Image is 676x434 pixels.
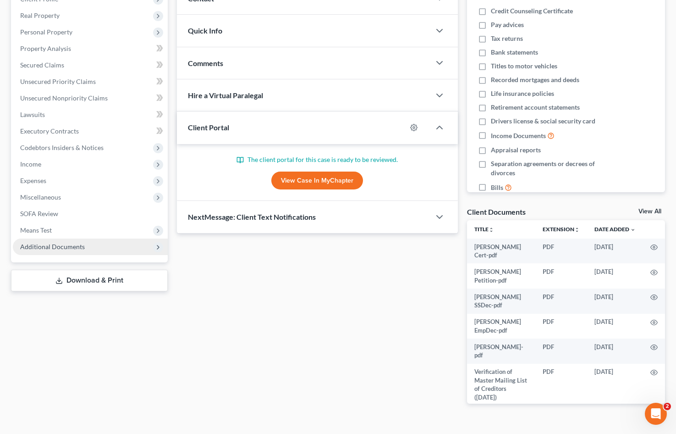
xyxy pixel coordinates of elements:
[491,48,538,57] span: Bank statements
[20,127,79,135] span: Executory Contracts
[13,40,168,57] a: Property Analysis
[188,212,316,221] span: NextMessage: Client Text Notifications
[543,226,580,233] a: Extensionunfold_more
[587,263,643,289] td: [DATE]
[20,61,64,69] span: Secured Claims
[20,177,46,184] span: Expenses
[587,364,643,406] td: [DATE]
[535,263,587,289] td: PDF
[491,89,554,98] span: Life insurance policies
[20,45,71,52] span: Property Analysis
[474,226,494,233] a: Titleunfold_more
[664,403,671,410] span: 2
[491,183,503,192] span: Bills
[587,239,643,264] td: [DATE]
[587,289,643,314] td: [DATE]
[594,226,636,233] a: Date Added expand_more
[491,117,595,126] span: Drivers license & social security card
[587,339,643,364] td: [DATE]
[13,90,168,106] a: Unsecured Nonpriority Claims
[491,6,573,16] span: Credit Counseling Certificate
[630,227,636,233] i: expand_more
[467,207,526,217] div: Client Documents
[20,243,85,250] span: Additional Documents
[13,106,168,123] a: Lawsuits
[271,172,363,190] a: View Case in MyChapter
[535,339,587,364] td: PDF
[20,160,41,168] span: Income
[535,364,587,406] td: PDF
[467,339,535,364] td: [PERSON_NAME]-pdf
[491,75,579,84] span: Recorded mortgages and deeds
[574,227,580,233] i: unfold_more
[491,131,546,140] span: Income Documents
[188,26,222,35] span: Quick Info
[535,239,587,264] td: PDF
[20,111,45,118] span: Lawsuits
[20,94,108,102] span: Unsecured Nonpriority Claims
[467,263,535,289] td: [PERSON_NAME] Petition-pdf
[188,123,229,132] span: Client Portal
[11,270,168,291] a: Download & Print
[467,289,535,314] td: [PERSON_NAME] SSDec-pdf
[20,193,61,201] span: Miscellaneous
[645,403,667,425] iframe: Intercom live chat
[20,210,58,217] span: SOFA Review
[13,57,168,73] a: Secured Claims
[491,159,608,178] span: Separation agreements or decrees of divorces
[20,144,104,151] span: Codebtors Insiders & Notices
[13,123,168,139] a: Executory Contracts
[13,73,168,90] a: Unsecured Priority Claims
[467,239,535,264] td: [PERSON_NAME] Cert-pdf
[13,206,168,222] a: SOFA Review
[188,91,263,100] span: Hire a Virtual Paralegal
[491,61,557,71] span: Titles to motor vehicles
[467,364,535,406] td: Verification of Master Mailing List of Creditors ([DATE])
[491,34,523,43] span: Tax returns
[20,11,60,19] span: Real Property
[489,227,494,233] i: unfold_more
[20,226,52,234] span: Means Test
[491,103,580,112] span: Retirement account statements
[491,145,541,155] span: Appraisal reports
[188,59,223,67] span: Comments
[20,78,96,85] span: Unsecured Priority Claims
[467,314,535,339] td: [PERSON_NAME] EmpDec-pdf
[491,20,524,29] span: Pay advices
[587,314,643,339] td: [DATE]
[535,314,587,339] td: PDF
[188,155,447,164] p: The client portal for this case is ready to be reviewed.
[20,28,72,36] span: Personal Property
[535,289,587,314] td: PDF
[638,208,661,215] a: View All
